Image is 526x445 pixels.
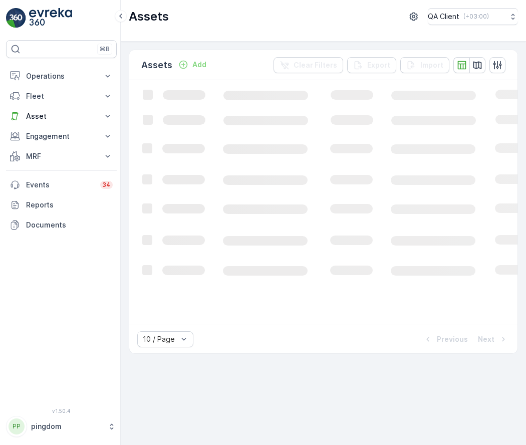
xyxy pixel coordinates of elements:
[400,57,449,73] button: Import
[422,333,469,345] button: Previous
[26,91,97,101] p: Fleet
[6,66,117,86] button: Operations
[29,8,72,28] img: logo_light-DOdMpM7g.png
[428,8,518,25] button: QA Client(+03:00)
[26,180,94,190] p: Events
[347,57,396,73] button: Export
[294,60,337,70] p: Clear Filters
[192,60,206,70] p: Add
[6,106,117,126] button: Asset
[367,60,390,70] p: Export
[478,334,494,344] p: Next
[26,111,97,121] p: Asset
[6,195,117,215] a: Reports
[6,416,117,437] button: PPpingdom
[129,9,169,25] p: Assets
[174,59,210,71] button: Add
[6,215,117,235] a: Documents
[31,421,103,431] p: pingdom
[6,408,117,414] span: v 1.50.4
[102,181,111,189] p: 34
[477,333,509,345] button: Next
[9,418,25,434] div: PP
[6,86,117,106] button: Fleet
[141,58,172,72] p: Assets
[463,13,489,21] p: ( +03:00 )
[26,71,97,81] p: Operations
[26,131,97,141] p: Engagement
[26,200,113,210] p: Reports
[26,151,97,161] p: MRF
[26,220,113,230] p: Documents
[274,57,343,73] button: Clear Filters
[428,12,459,22] p: QA Client
[437,334,468,344] p: Previous
[420,60,443,70] p: Import
[6,175,117,195] a: Events34
[6,126,117,146] button: Engagement
[6,8,26,28] img: logo
[6,146,117,166] button: MRF
[100,45,110,53] p: ⌘B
